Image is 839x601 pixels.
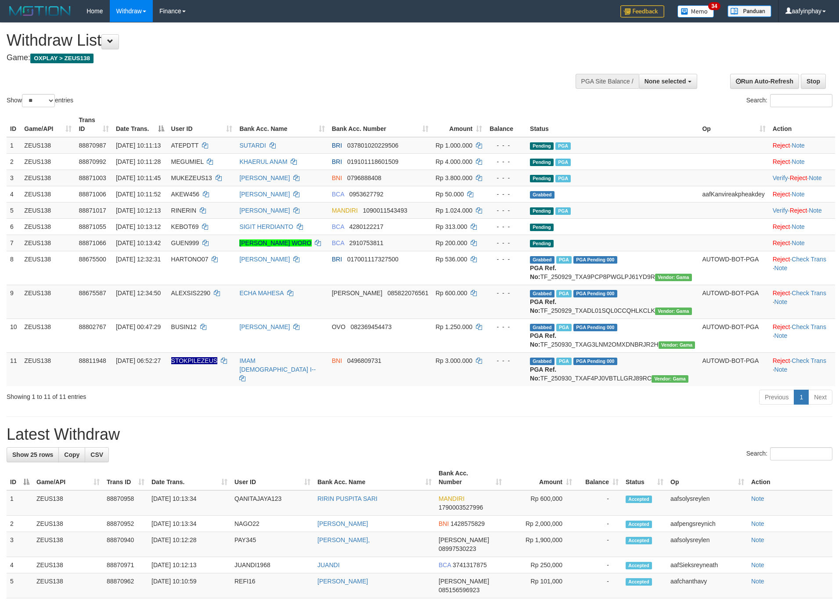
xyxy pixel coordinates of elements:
[639,74,697,89] button: None selected
[332,191,344,198] span: BCA
[746,447,832,460] label: Search:
[489,141,523,150] div: - - -
[148,532,231,557] td: [DATE] 10:12:28
[21,251,75,285] td: ZEUS138
[626,521,652,528] span: Accepted
[489,255,523,264] div: - - -
[168,112,236,137] th: User ID: activate to sort column ascending
[21,137,75,154] td: ZEUS138
[332,323,346,330] span: OVO
[332,223,344,230] span: BCA
[171,158,204,165] span: MEGUMIEL
[436,158,472,165] span: Rp 4.000.000
[659,341,695,349] span: Vendor URL: https://trx31.1velocity.biz
[770,447,832,460] input: Search:
[317,578,368,585] a: [PERSON_NAME]
[231,557,314,573] td: JUANDI1968
[7,490,33,516] td: 1
[526,251,699,285] td: TF_250929_TXA9PCP8PWGLPJ61YD9R
[773,256,790,263] a: Reject
[751,561,764,568] a: Note
[103,532,148,557] td: 88870940
[148,516,231,532] td: [DATE] 10:13:34
[58,447,85,462] a: Copy
[90,451,103,458] span: CSV
[7,447,59,462] a: Show 25 rows
[773,323,790,330] a: Reject
[21,186,75,202] td: ZEUS138
[171,207,197,214] span: RINERIN
[792,256,826,263] a: Check Trans
[667,465,748,490] th: Op: activate to sort column ascending
[773,207,788,214] a: Verify
[239,223,293,230] a: SIGIT HERDIANTO
[236,112,328,137] th: Bank Acc. Name: activate to sort column ascending
[655,274,692,281] span: Vendor URL: https://trx31.1velocity.biz
[332,290,382,297] span: [PERSON_NAME]
[436,256,467,263] span: Rp 536.000
[22,94,55,107] select: Showentries
[21,285,75,319] td: ZEUS138
[486,112,526,137] th: Balance
[239,158,287,165] a: KHAERUL ANAM
[792,239,805,246] a: Note
[530,290,555,297] span: Grabbed
[626,537,652,544] span: Accepted
[530,224,554,231] span: Pending
[317,520,368,527] a: [PERSON_NAME]
[7,285,21,319] td: 9
[699,112,769,137] th: Op: activate to sort column ascending
[573,290,617,297] span: PGA Pending
[432,112,486,137] th: Amount: activate to sort column ascending
[751,578,764,585] a: Note
[439,561,451,568] span: BCA
[439,504,483,511] span: Copy 1790003527996 to clipboard
[116,207,161,214] span: [DATE] 10:12:13
[436,207,472,214] span: Rp 1.024.000
[489,174,523,182] div: - - -
[769,170,835,186] td: · ·
[171,191,200,198] span: AKEW456
[116,357,161,364] span: [DATE] 06:52:27
[801,74,826,89] a: Stop
[171,142,199,149] span: ATEPDTT
[505,516,576,532] td: Rp 2,000,000
[555,175,571,182] span: Marked by aafpengsreynich
[363,207,407,214] span: Copy 1090011543493 to clipboard
[751,520,764,527] a: Note
[622,465,667,490] th: Status: activate to sort column ascending
[699,319,769,352] td: AUTOWD-BOT-PGA
[21,319,75,352] td: ZEUS138
[103,490,148,516] td: 88870958
[79,323,106,330] span: 88802767
[489,190,523,199] div: - - -
[746,94,832,107] label: Search:
[439,536,489,543] span: [PERSON_NAME]
[7,426,832,443] h1: Latest Withdraw
[7,573,33,598] td: 5
[349,191,383,198] span: Copy 0953627792 to clipboard
[435,465,505,490] th: Bank Acc. Number: activate to sort column ascending
[347,158,399,165] span: Copy 019101118601509 to clipboard
[21,112,75,137] th: Game/API: activate to sort column ascending
[769,202,835,218] td: · ·
[655,308,692,315] span: Vendor URL: https://trx31.1velocity.biz
[171,239,199,246] span: GUEN999
[350,323,391,330] span: Copy 082369454473 to clipboard
[239,239,311,246] a: [PERSON_NAME] WORO
[171,174,212,181] span: MUKEZEUS13
[436,142,472,149] span: Rp 1.000.000
[573,256,617,264] span: PGA Pending
[774,298,788,305] a: Note
[231,490,314,516] td: QANITAJAYA123
[79,174,106,181] span: 88871003
[171,290,211,297] span: ALEXSIS2290
[328,112,432,137] th: Bank Acc. Number: activate to sort column ascending
[489,322,523,331] div: - - -
[556,358,572,365] span: Marked by aafsreyleap
[652,375,688,383] span: Vendor URL: https://trx31.1velocity.biz
[64,451,79,458] span: Copy
[116,290,161,297] span: [DATE] 12:34:50
[332,158,342,165] span: BRI
[773,357,790,364] a: Reject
